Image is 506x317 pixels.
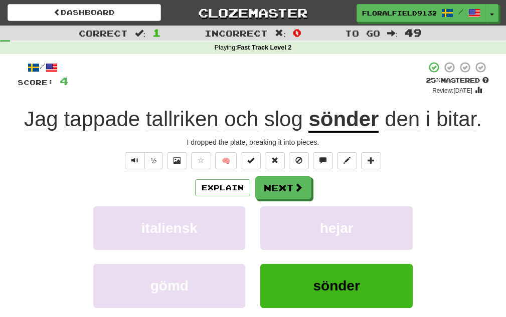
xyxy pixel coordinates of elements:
a: FloralField9132 / [357,4,486,22]
span: 25 % [426,76,441,84]
a: Dashboard [8,4,161,21]
button: Edit sentence (alt+d) [337,152,357,169]
button: 🧠 [215,152,237,169]
span: den [385,107,420,131]
button: Play sentence audio (ctl+space) [125,152,145,169]
span: 0 [293,27,301,39]
span: bitar [436,107,476,131]
span: och [224,107,258,131]
button: Explain [195,179,250,196]
span: 1 [152,27,161,39]
span: : [135,29,146,38]
span: 49 [405,27,422,39]
span: FloralField9132 [362,9,436,18]
button: Discuss sentence (alt+u) [313,152,333,169]
span: gömd [150,278,189,293]
a: Clozemaster [176,4,329,22]
span: 4 [60,75,68,87]
div: I dropped the plate, breaking it into pieces. [18,137,489,147]
div: / [18,61,68,74]
span: Incorrect [205,28,268,38]
span: To go [345,28,380,38]
span: / [458,8,463,15]
span: Jag [24,107,58,131]
button: gömd [93,264,245,307]
button: Ignore sentence (alt+i) [289,152,309,169]
button: italiensk [93,206,245,250]
span: tallriken [146,107,219,131]
span: slog [264,107,303,131]
u: sönder [308,107,379,133]
button: sönder [260,264,412,307]
span: Score: [18,78,54,87]
button: Show image (alt+x) [167,152,187,169]
span: i [426,107,430,131]
span: hejar [320,220,354,236]
button: ½ [144,152,163,169]
button: hejar [260,206,412,250]
span: sönder [313,278,360,293]
span: : [387,29,398,38]
span: : [275,29,286,38]
span: Correct [79,28,128,38]
span: tappade [64,107,140,131]
button: Add to collection (alt+a) [361,152,381,169]
div: Text-to-speech controls [123,152,163,169]
button: Reset to 0% Mastered (alt+r) [265,152,285,169]
button: Set this sentence to 100% Mastered (alt+m) [241,152,261,169]
span: . [379,107,482,131]
div: Mastered [426,76,489,85]
span: italiensk [141,220,198,236]
button: Next [255,176,311,199]
strong: Fast Track Level 2 [237,44,292,51]
small: Review: [DATE] [432,87,472,94]
button: Favorite sentence (alt+f) [191,152,211,169]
